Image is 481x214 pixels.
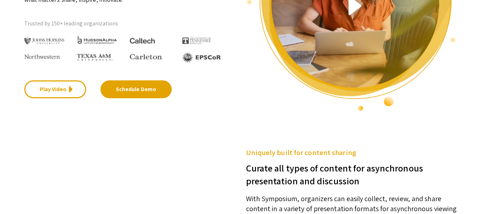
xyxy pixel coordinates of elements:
[24,18,235,29] p: Trusted by 150+ leading organizations
[246,147,457,158] h5: Uniquely built for content sharing
[77,54,113,61] img: Texas A&M University
[24,38,65,45] img: Johns Hopkins University
[24,54,60,59] img: Northwestern
[246,158,457,187] h3: Curate all types of content for asynchronous presentation and discussion
[100,80,172,98] a: Schedule Demo
[182,38,211,44] img: The University of Tennessee
[130,54,162,60] img: Carleton
[182,52,222,63] img: EPSCOR
[77,36,117,44] img: HudsonAlpha
[130,38,155,44] img: Caltech
[24,80,86,98] a: Play Video
[5,182,30,209] iframe: Chat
